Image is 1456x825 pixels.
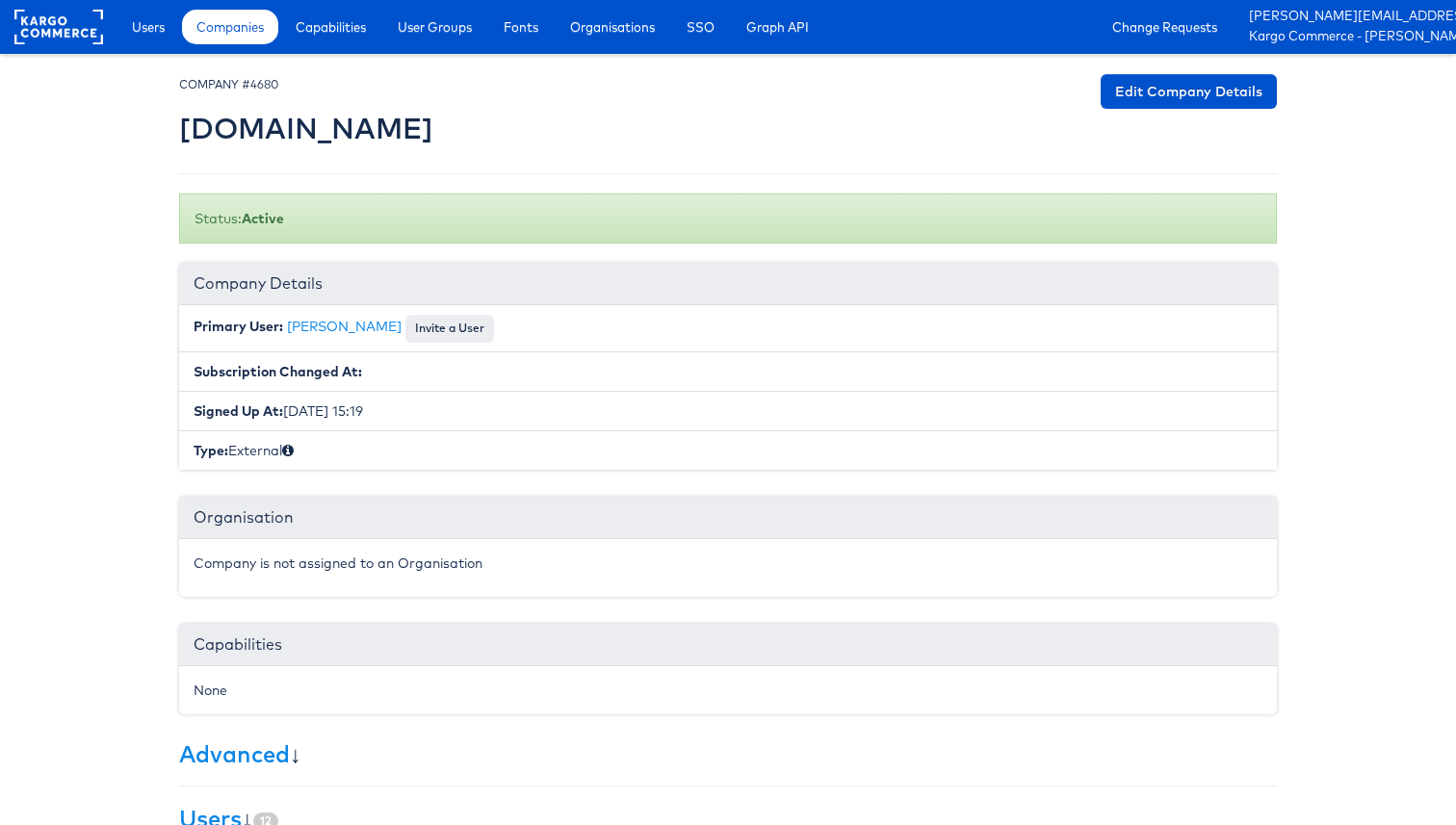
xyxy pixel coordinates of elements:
[281,10,380,44] a: Capabilities
[746,17,809,37] span: Graph API
[179,193,1277,244] div: Status:
[179,391,1277,431] li: [DATE] 15:19
[194,318,283,335] b: Primary User:
[179,739,290,768] a: Advanced
[194,681,1262,700] div: None
[504,17,538,37] span: Fonts
[672,10,729,44] a: SSO
[194,554,1262,573] p: Company is not assigned to an Organisation
[398,17,472,37] span: User Groups
[1249,27,1442,47] a: Kargo Commerce - [PERSON_NAME]
[194,442,228,459] b: Type:
[296,17,366,37] span: Capabilities
[196,17,264,37] span: Companies
[1101,74,1277,109] a: Edit Company Details
[570,17,655,37] span: Organisations
[179,113,433,144] h2: [DOMAIN_NAME]
[489,10,553,44] a: Fonts
[556,10,669,44] a: Organisations
[1098,10,1232,44] a: Change Requests
[194,363,362,380] b: Subscription Changed At:
[117,10,179,44] a: Users
[287,318,402,335] a: [PERSON_NAME]
[1249,7,1442,27] a: [PERSON_NAME][EMAIL_ADDRESS][DOMAIN_NAME]
[179,430,1277,470] li: External
[383,10,486,44] a: User Groups
[732,10,823,44] a: Graph API
[179,497,1277,539] div: Organisation
[242,210,284,227] b: Active
[282,442,294,459] span: Internal (staff) or External (client)
[405,315,494,342] button: Invite a User
[194,402,283,420] b: Signed Up At:
[687,17,715,37] span: SSO
[179,263,1277,305] div: Company Details
[132,17,165,37] span: Users
[179,741,1277,766] h3: ↓
[182,10,278,44] a: Companies
[179,77,278,91] small: COMPANY #4680
[179,624,1277,666] div: Capabilities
